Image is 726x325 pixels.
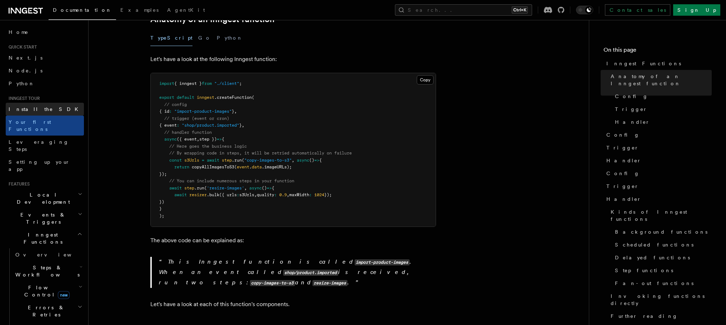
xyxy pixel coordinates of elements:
span: Handler [606,195,641,203]
span: "copy-images-to-s3" [244,158,292,163]
span: ( [242,158,244,163]
a: Trigger [612,103,712,116]
span: ({ urls [219,192,237,197]
span: step }) [199,137,217,142]
span: Background functions [615,228,707,235]
span: s3Urls [184,158,199,163]
span: { event [159,123,177,128]
button: Events & Triggers [6,208,84,228]
span: "./client" [214,81,239,86]
span: step [222,158,232,163]
p: The above code can be explained as: [150,235,436,245]
span: Trigger [606,144,639,151]
span: // By wrapping code in steps, it will be retried automatically on failure [169,151,352,156]
span: .createFunction [214,95,252,100]
span: Inngest Functions [6,231,77,245]
p: Let's have a look at each of this function's components. [150,299,436,309]
span: Config [615,93,648,100]
span: // handler function [164,130,212,135]
span: import [159,81,174,86]
span: // config [164,102,187,107]
button: TypeScript [150,30,192,46]
span: Kinds of Inngest functions [611,208,712,223]
span: default [177,95,194,100]
span: } [239,123,242,128]
span: s3Urls [239,192,254,197]
a: Delayed functions [612,251,712,264]
span: Quick start [6,44,37,50]
span: Inngest Functions [606,60,681,67]
span: inngest [197,95,214,100]
span: event [237,164,249,169]
span: 1024 [314,192,324,197]
span: Overview [15,252,89,258]
span: Install the SDK [9,106,82,112]
a: Contact sales [605,4,670,16]
span: Events & Triggers [6,211,78,225]
span: , [197,137,199,142]
span: const [169,158,182,163]
span: Steps & Workflows [12,264,80,278]
a: Leveraging Steps [6,136,84,156]
span: maxWidth [289,192,309,197]
span: Next.js [9,55,42,61]
span: Config [606,131,640,138]
a: Documentation [49,2,116,20]
span: , [242,123,244,128]
span: Your first Functions [9,119,51,132]
button: Errors & Retries [12,301,84,321]
span: Anatomy of an Inngest function [611,73,712,87]
span: Flow Control [12,284,79,298]
span: async [249,186,262,191]
button: Python [217,30,243,46]
span: // trigger (event or cron) [164,116,229,121]
a: Install the SDK [6,103,84,116]
span: . [249,164,252,169]
a: Node.js [6,64,84,77]
span: .imageURLs); [262,164,292,169]
span: Home [9,29,29,36]
span: ); [159,213,164,218]
span: "import-product-images" [174,109,232,114]
a: Fan-out functions [612,277,712,290]
span: // You can include numerous steps in your function [169,178,294,183]
span: { [222,137,224,142]
span: Scheduled functions [615,241,694,248]
span: Features [6,181,30,187]
span: quality [257,192,274,197]
span: => [267,186,272,191]
button: Copy [417,75,434,85]
span: , [244,186,247,191]
a: Handler [604,193,712,205]
a: Inngest Functions [604,57,712,70]
span: from [202,81,212,86]
span: AgentKit [167,7,205,13]
a: Sign Up [673,4,720,16]
a: Trigger [604,141,712,154]
a: Config [604,167,712,180]
span: Fan-out functions [615,280,694,287]
span: step [184,186,194,191]
span: .bulk [207,192,219,197]
span: }); [159,172,167,177]
span: "shop/product.imported" [182,123,239,128]
span: Invoking functions directly [611,293,712,307]
span: .run [194,186,204,191]
span: () [309,158,314,163]
a: Anatomy of an Inngest function [608,70,712,90]
span: Leveraging Steps [9,139,69,152]
span: Trigger [615,106,647,113]
span: { inngest } [174,81,202,86]
a: Overview [12,248,84,261]
span: }) [159,199,164,204]
button: Steps & Workflows [12,261,84,281]
span: Handler [615,118,650,126]
a: Further reading [608,310,712,323]
span: data [252,164,262,169]
button: Search...Ctrl+K [395,4,532,16]
span: Further reading [611,313,678,320]
span: : [169,109,172,114]
span: Handler [606,157,641,164]
span: .run [232,158,242,163]
span: { [319,158,322,163]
